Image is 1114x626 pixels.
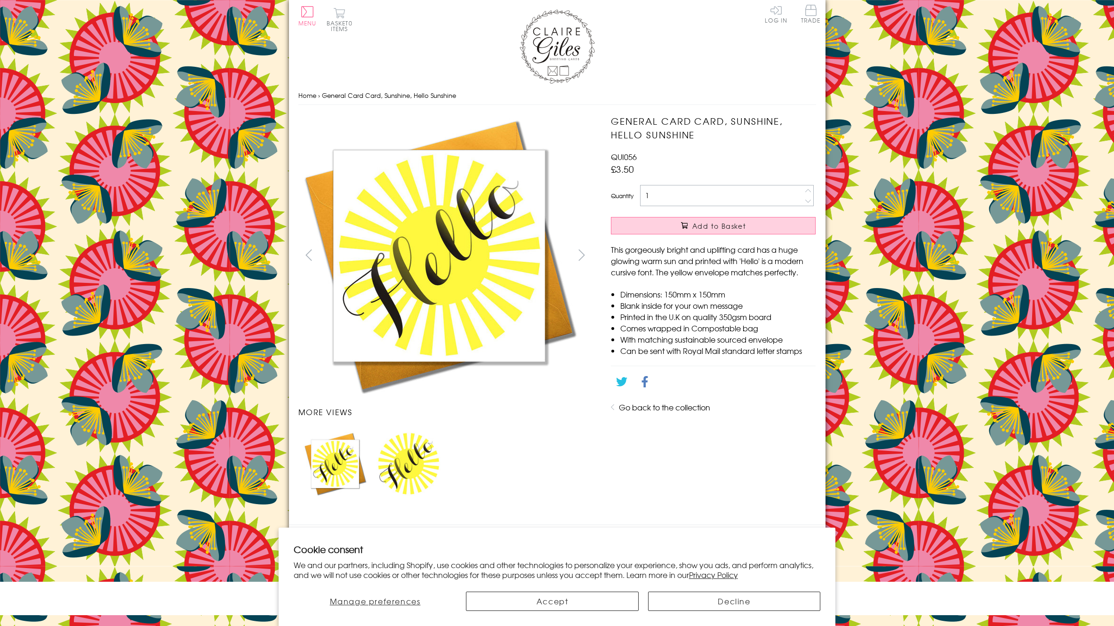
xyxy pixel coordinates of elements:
[294,560,821,580] p: We and our partners, including Shopify, use cookies and other technologies to personalize your ex...
[298,91,316,100] a: Home
[298,427,372,500] li: Carousel Page 1 (Current Slide)
[620,300,816,311] li: Blank inside for your own message
[620,322,816,334] li: Comes wrapped in Compostable bag
[611,151,637,162] span: QUI056
[298,427,593,500] ul: Carousel Pagination
[620,334,816,345] li: With matching sustainable sourced envelope
[303,432,367,496] img: General Card Card, Sunshine, Hello Sunshine
[620,289,816,300] li: Dimensions: 150mm x 150mm
[298,244,320,265] button: prev
[689,569,738,580] a: Privacy Policy
[611,114,816,142] h1: General Card Card, Sunshine, Hello Sunshine
[692,221,746,231] span: Add to Basket
[298,406,593,417] h3: More views
[611,162,634,176] span: £3.50
[648,592,820,611] button: Decline
[377,432,441,496] img: General Card Card, Sunshine, Hello Sunshine
[611,192,633,200] label: Quantity
[372,427,445,500] li: Carousel Page 2
[801,5,821,25] a: Trade
[318,91,320,100] span: ›
[322,91,456,100] span: General Card Card, Sunshine, Hello Sunshine
[520,9,595,84] img: Claire Giles Greetings Cards
[330,595,421,607] span: Manage preferences
[298,86,816,105] nav: breadcrumbs
[620,345,816,356] li: Can be sent with Royal Mail standard letter stamps
[331,19,353,33] span: 0 items
[801,5,821,23] span: Trade
[611,217,816,234] button: Add to Basket
[298,6,317,26] button: Menu
[298,19,317,27] span: Menu
[765,5,787,23] a: Log In
[466,592,638,611] button: Accept
[294,543,821,556] h2: Cookie consent
[611,244,816,278] p: This gorgeously bright and uplifting card has a huge glowing warm sun and printed with 'Hello' is...
[619,401,710,413] a: Go back to the collection
[571,244,592,265] button: next
[294,592,457,611] button: Manage preferences
[620,311,816,322] li: Printed in the U.K on quality 350gsm board
[327,8,353,32] button: Basket0 items
[298,114,581,397] img: General Card Card, Sunshine, Hello Sunshine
